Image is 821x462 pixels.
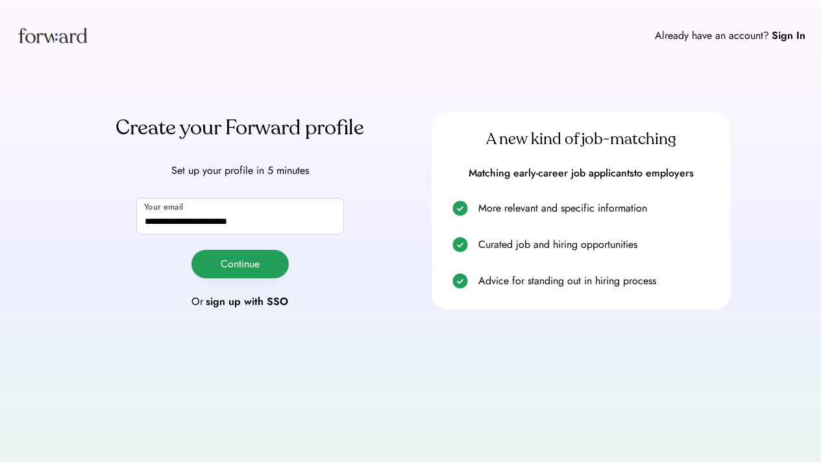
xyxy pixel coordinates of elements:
[478,237,715,252] div: Curated job and hiring opportunities
[655,28,769,43] div: Already have an account?
[191,294,203,310] div: Or
[90,112,389,143] div: Create your Forward profile
[206,294,288,310] div: sign up with SSO
[447,129,715,150] div: A new kind of job-matching
[452,273,468,289] img: check.svg
[452,201,468,216] img: check.svg
[191,250,289,278] button: Continue
[447,166,715,180] div: Matching early-career job applicantsto employers
[90,163,389,178] div: Set up your profile in 5 minutes
[452,237,468,252] img: check.svg
[16,16,90,55] img: Forward logo
[478,273,715,289] div: Advice for standing out in hiring process
[478,201,715,216] div: More relevant and specific information
[772,28,805,43] div: Sign In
